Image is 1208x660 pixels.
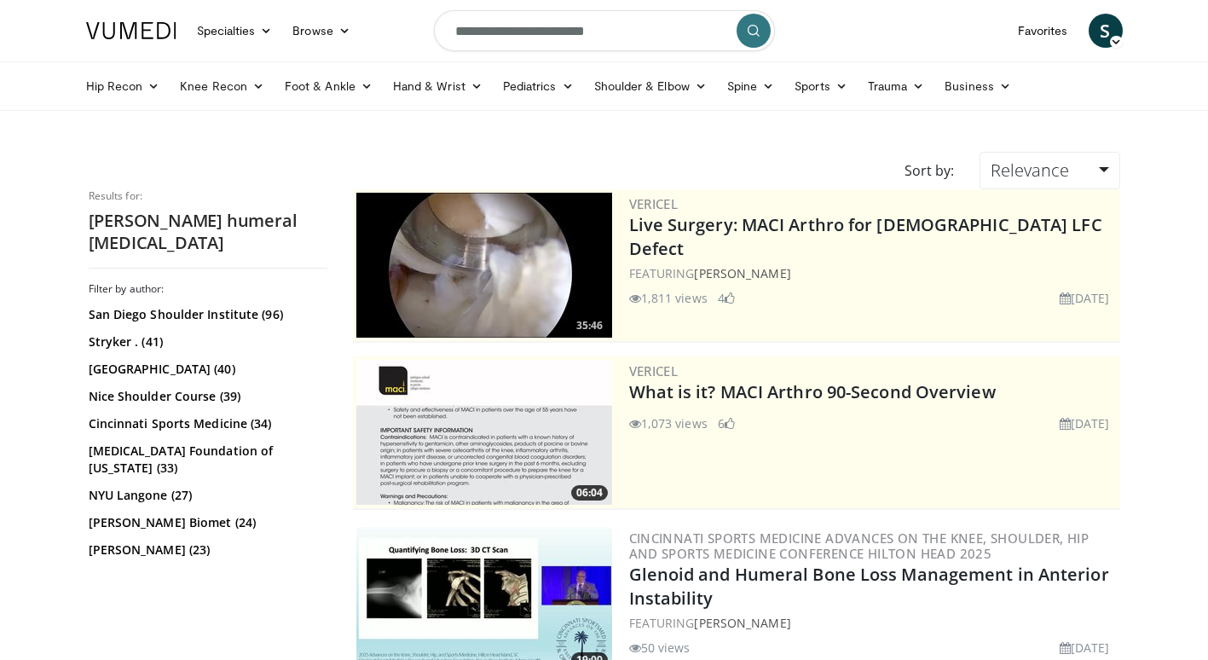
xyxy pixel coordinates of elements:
[1089,14,1123,48] a: S
[89,361,323,378] a: [GEOGRAPHIC_DATA] (40)
[571,485,608,501] span: 06:04
[356,193,612,338] img: eb023345-1e2d-4374-a840-ddbc99f8c97c.300x170_q85_crop-smart_upscale.jpg
[629,264,1117,282] div: FEATURING
[892,152,967,189] div: Sort by:
[629,380,996,403] a: What is it? MACI Arthro 90-Second Overview
[356,193,612,338] a: 35:46
[584,69,717,103] a: Shoulder & Elbow
[934,69,1021,103] a: Business
[89,210,327,254] h2: [PERSON_NAME] humeral [MEDICAL_DATA]
[717,69,784,103] a: Spine
[629,362,679,379] a: Vericel
[89,514,323,531] a: [PERSON_NAME] Biomet (24)
[858,69,935,103] a: Trauma
[89,415,323,432] a: Cincinnati Sports Medicine (34)
[356,360,612,505] img: aa6cc8ed-3dbf-4b6a-8d82-4a06f68b6688.300x170_q85_crop-smart_upscale.jpg
[170,69,275,103] a: Knee Recon
[629,614,1117,632] div: FEATURING
[629,563,1109,610] a: Glenoid and Humeral Bone Loss Management in Anterior Instability
[89,541,323,559] a: [PERSON_NAME] (23)
[76,69,171,103] a: Hip Recon
[89,388,323,405] a: Nice Shoulder Course (39)
[571,318,608,333] span: 35:46
[629,414,708,432] li: 1,073 views
[718,289,735,307] li: 4
[629,213,1102,260] a: Live Surgery: MACI Arthro for [DEMOGRAPHIC_DATA] LFC Defect
[187,14,283,48] a: Specialties
[89,306,323,323] a: San Diego Shoulder Institute (96)
[629,195,679,212] a: Vericel
[493,69,584,103] a: Pediatrics
[89,189,327,203] p: Results for:
[1060,639,1110,657] li: [DATE]
[629,639,691,657] li: 50 views
[1060,414,1110,432] li: [DATE]
[89,333,323,350] a: Stryker . (41)
[629,289,708,307] li: 1,811 views
[89,443,323,477] a: [MEDICAL_DATA] Foundation of [US_STATE] (33)
[434,10,775,51] input: Search topics, interventions
[89,487,323,504] a: NYU Langone (27)
[784,69,858,103] a: Sports
[1008,14,1078,48] a: Favorites
[383,69,493,103] a: Hand & Wrist
[718,414,735,432] li: 6
[86,22,176,39] img: VuMedi Logo
[89,282,327,296] h3: Filter by author:
[980,152,1119,189] a: Relevance
[991,159,1069,182] span: Relevance
[694,265,790,281] a: [PERSON_NAME]
[629,530,1090,562] a: Cincinnati Sports Medicine Advances on the Knee, Shoulder, Hip and Sports Medicine Conference Hil...
[356,360,612,505] a: 06:04
[275,69,383,103] a: Foot & Ankle
[1060,289,1110,307] li: [DATE]
[282,14,361,48] a: Browse
[694,615,790,631] a: [PERSON_NAME]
